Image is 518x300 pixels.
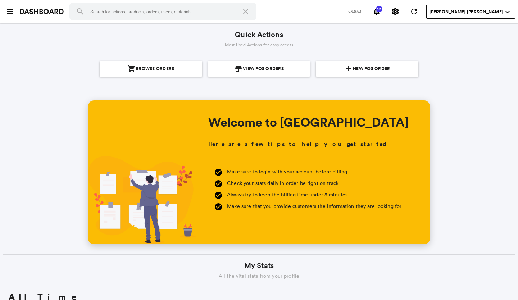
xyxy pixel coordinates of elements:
md-icon: check_circle [214,179,223,188]
a: {{action.icon}}View POS Orders [208,61,310,77]
md-icon: check_circle [214,168,223,177]
md-icon: notifications [372,7,381,16]
a: {{action.icon}}Browse Orders [100,61,202,77]
md-icon: menu [6,7,14,16]
button: Settings [388,4,403,19]
span: My Stats [244,260,274,271]
a: DASHBOARD [19,6,64,17]
p: Make sure to login with your account before billing [227,167,401,176]
p: Make sure that you provide customers the information they are looking for [227,202,401,210]
button: open sidebar [3,4,17,19]
md-icon: settings [391,7,400,16]
md-icon: {{action.icon}} [127,64,136,73]
span: Most Used Actions for easy access [225,42,294,48]
span: Quick Actions [235,29,283,40]
md-icon: search [76,7,85,16]
a: {{action.icon}}New POS Order [316,61,418,77]
button: Search [72,3,89,20]
p: Check your stats daily in order be right on track [227,179,401,187]
span: New POS Order [353,61,390,77]
md-icon: close [241,7,250,16]
button: Notifications [369,4,384,19]
span: 56 [376,7,383,11]
button: Refresh State [407,4,421,19]
input: Search for actions, products, orders, users, materials [69,3,256,20]
span: Browse Orders [136,61,174,77]
md-icon: check_circle [214,191,223,200]
span: View POS Orders [243,61,284,77]
span: All the vital stats from your profile [219,272,299,279]
md-icon: {{action.icon}} [344,64,353,73]
button: User [426,5,515,19]
md-icon: refresh [410,7,418,16]
span: [PERSON_NAME] [PERSON_NAME] [430,9,503,15]
p: Always try to keep the billing time under 5 minutes [227,190,401,199]
md-icon: {{action.icon}} [234,64,243,73]
span: v3.85.1 [348,8,362,14]
button: Clear [237,3,254,20]
md-icon: check_circle [214,203,223,211]
h1: Welcome to [GEOGRAPHIC_DATA] [208,115,409,129]
md-icon: expand_more [503,8,512,16]
h3: Here are a few tips to help you get started [208,140,388,149]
